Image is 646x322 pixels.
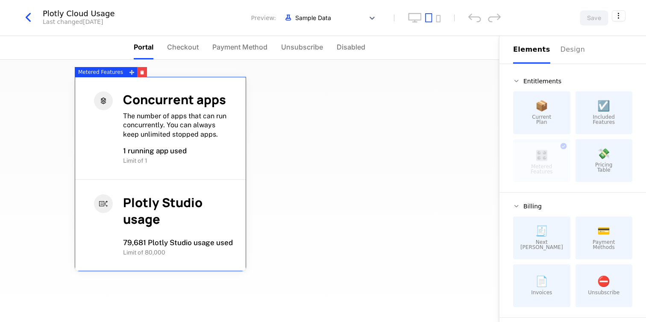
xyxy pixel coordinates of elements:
span: Limit of 80,000 [123,249,165,256]
button: Select action [612,10,625,21]
span: 💸 [597,149,610,159]
div: Last changed [DATE] [43,18,103,26]
span: Unsubscribe [588,290,620,295]
span: 1 running app used [123,146,187,155]
span: Entitlements [523,78,561,84]
span: Next [PERSON_NAME] [520,240,564,250]
button: Save [580,10,608,26]
span: Unsubscribe [281,42,323,52]
div: undo [468,13,481,22]
button: desktop [408,13,422,23]
div: redo [488,13,501,22]
span: ⛔️ [597,276,610,287]
i: entitlements [94,194,113,213]
span: Limit of 1 [123,157,147,164]
i: stacks [94,91,113,110]
span: 📦 [535,101,548,111]
span: Checkout [167,42,199,52]
span: Current Plan [532,114,551,125]
button: tablet [425,13,432,23]
span: 📄 [535,276,548,287]
div: Choose Sub Page [513,36,632,64]
span: Preview: [251,14,276,22]
span: Included Features [593,114,615,125]
span: Disabled [337,42,365,52]
span: Invoices [531,290,552,295]
span: 79,681 Plotly Studio usage used [123,238,233,247]
div: Metered Features [75,67,126,77]
span: Portal [134,42,153,52]
span: 🧾 [535,226,548,236]
span: Plotly Studio usage [123,194,203,228]
div: Elements [513,44,550,55]
span: 💳 [597,226,610,236]
span: The number of apps that can run concurrently. You can always keep unlimited stopped apps. [123,112,226,138]
span: Billing [523,203,542,209]
div: Plotly Cloud Usage [43,10,115,18]
span: Concurrent apps [123,91,226,108]
div: Design [561,44,588,55]
span: Payment Methods [593,240,615,250]
span: Payment Method [212,42,267,52]
button: mobile [436,15,440,23]
span: ☑️ [597,101,610,111]
span: Pricing Table [595,162,612,173]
